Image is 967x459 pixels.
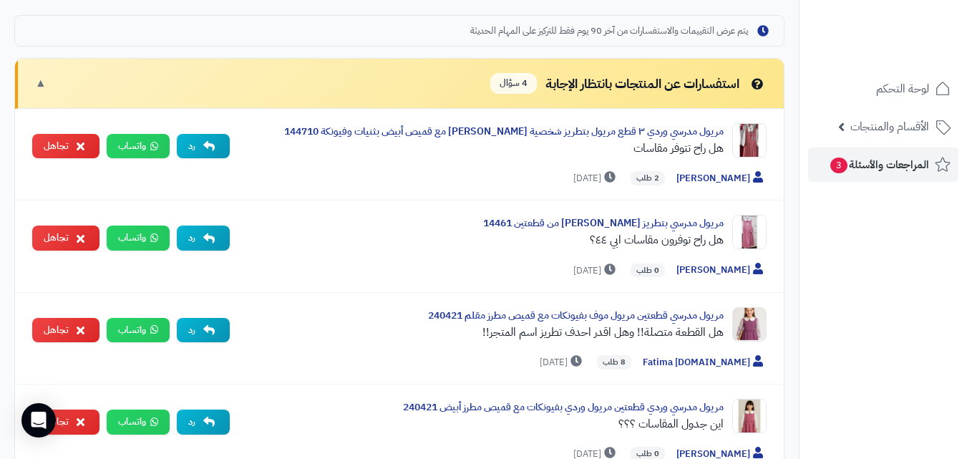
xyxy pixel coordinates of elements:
img: Product [732,307,767,342]
a: مريول مدرسي وردي قطعتين مريول وردي بفيونكات مع قميص مطرز أبيض 240421 [403,400,724,415]
span: Fatima [DOMAIN_NAME] [643,355,767,370]
span: [DATE] [573,264,619,278]
div: هل القطعة متصلة!! وهل اقدر احدف تطريز اسم المتجر!! [241,324,724,341]
a: لوحة التحكم [808,72,958,106]
span: الأقسام والمنتجات [850,117,929,137]
span: لوحة التحكم [876,79,929,99]
img: logo-2.png [870,37,953,67]
img: Product [732,123,767,158]
span: ▼ [35,75,47,92]
a: مريول مدرسي وردي ٣ قطع مريول بتطريز شخصية [PERSON_NAME] مع قميص أبيض بثنيات وفيونكة 144710 [284,124,724,139]
span: 3 [830,158,847,173]
div: هل راح تتوفر مقاسات [241,140,724,157]
a: مريول مدرسي قطعتين مريول موف بفيونكات مع قميص مطرز مقلم 240421 [428,308,724,323]
span: المراجعات والأسئلة [829,155,929,175]
div: استفسارات عن المنتجات بانتظار الإجابة [490,73,767,94]
button: رد [177,134,230,159]
span: [DATE] [573,171,619,185]
span: يتم عرض التقييمات والاستفسارات من آخر 90 يوم فقط للتركيز على المهام الحديثة [470,24,748,38]
button: رد [177,410,230,435]
span: 0 طلب [631,264,665,278]
button: تجاهل [32,410,99,435]
a: مريول مدرسي بتطريز [PERSON_NAME] من قطعتين 14461 [483,216,724,231]
div: هل راح توفرون مقاسات ابي ٤٤؟ [241,231,724,248]
button: رد [177,318,230,343]
div: Open Intercom Messenger [21,403,56,438]
span: [PERSON_NAME] [676,171,767,186]
a: المراجعات والأسئلة3 [808,148,958,182]
img: Product [732,215,767,249]
span: 4 سؤال [490,73,537,94]
span: [PERSON_NAME] [676,263,767,278]
a: واتساب [107,318,170,343]
span: 2 طلب [631,171,665,185]
button: تجاهل [32,318,99,343]
button: تجاهل [32,134,99,159]
button: رد [177,226,230,251]
a: واتساب [107,134,170,159]
span: 8 طلب [597,355,631,369]
a: واتساب [107,410,170,435]
button: تجاهل [32,226,99,251]
div: اين جدول المقاسات ؟؟؟ [241,415,724,433]
img: Product [732,399,767,433]
span: [DATE] [540,355,585,369]
a: واتساب [107,226,170,251]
